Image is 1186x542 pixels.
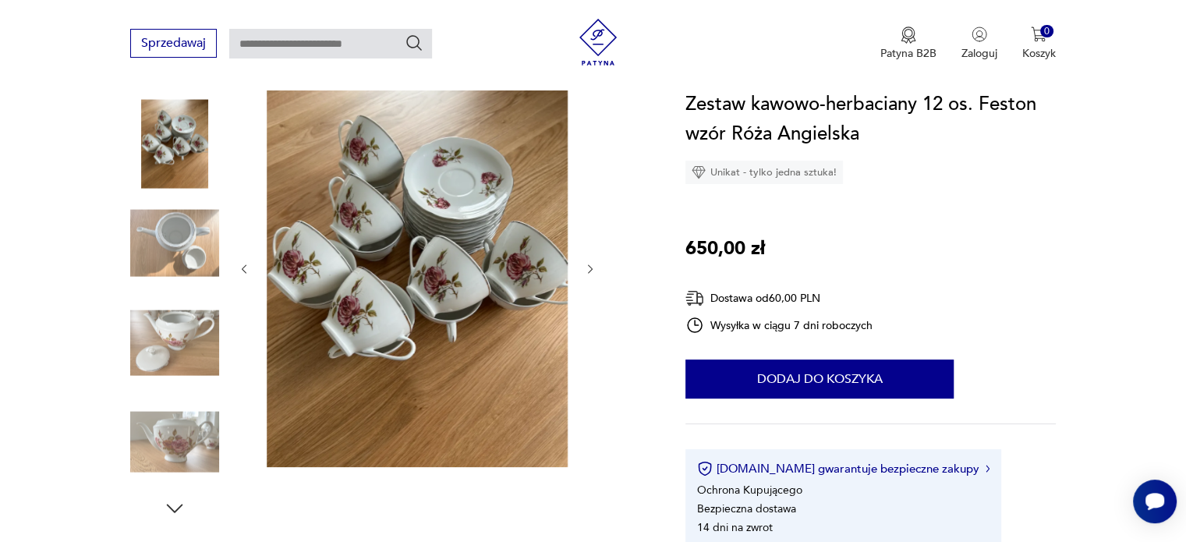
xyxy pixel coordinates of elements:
img: Zdjęcie produktu Zestaw kawowo-herbaciany 12 os. Feston wzór Róża Angielska [130,99,219,188]
div: Unikat - tylko jedna sztuka! [685,161,843,184]
li: Bezpieczna dostawa [697,501,796,516]
img: Ikona medalu [901,27,916,44]
button: Dodaj do koszyka [685,360,954,399]
img: Zdjęcie produktu Zestaw kawowo-herbaciany 12 os. Feston wzór Róża Angielska [130,298,219,387]
div: Wysyłka w ciągu 7 dni roboczych [685,316,873,335]
button: Szukaj [405,34,423,52]
button: Zaloguj [961,27,997,61]
h1: Zestaw kawowo-herbaciany 12 os. Feston wzór Róża Angielska [685,90,1056,149]
p: 650,00 zł [685,234,765,264]
li: Ochrona Kupującego [697,483,802,498]
img: Ikona koszyka [1031,27,1046,42]
div: 0 [1040,25,1053,38]
a: Sprzedawaj [130,39,217,50]
a: Ikona medaluPatyna B2B [880,27,936,61]
img: Patyna - sklep z meblami i dekoracjami vintage [575,19,621,66]
button: Sprzedawaj [130,29,217,58]
div: Dostawa od 60,00 PLN [685,289,873,308]
button: Patyna B2B [880,27,936,61]
img: Zdjęcie produktu Zestaw kawowo-herbaciany 12 os. Feston wzór Róża Angielska [130,199,219,288]
button: 0Koszyk [1022,27,1056,61]
p: Patyna B2B [880,46,936,61]
p: Koszyk [1022,46,1056,61]
img: Ikona certyfikatu [697,461,713,476]
img: Ikona dostawy [685,289,704,308]
iframe: Smartsupp widget button [1133,480,1177,523]
img: Ikonka użytkownika [972,27,987,42]
button: [DOMAIN_NAME] gwarantuje bezpieczne zakupy [697,461,990,476]
img: Zdjęcie produktu Zestaw kawowo-herbaciany 12 os. Feston wzór Róża Angielska [267,68,568,467]
img: Ikona strzałki w prawo [986,465,990,473]
li: 14 dni na zwrot [697,520,773,535]
img: Zdjęcie produktu Zestaw kawowo-herbaciany 12 os. Feston wzór Róża Angielska [130,398,219,487]
p: Zaloguj [961,46,997,61]
img: Ikona diamentu [692,165,706,179]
